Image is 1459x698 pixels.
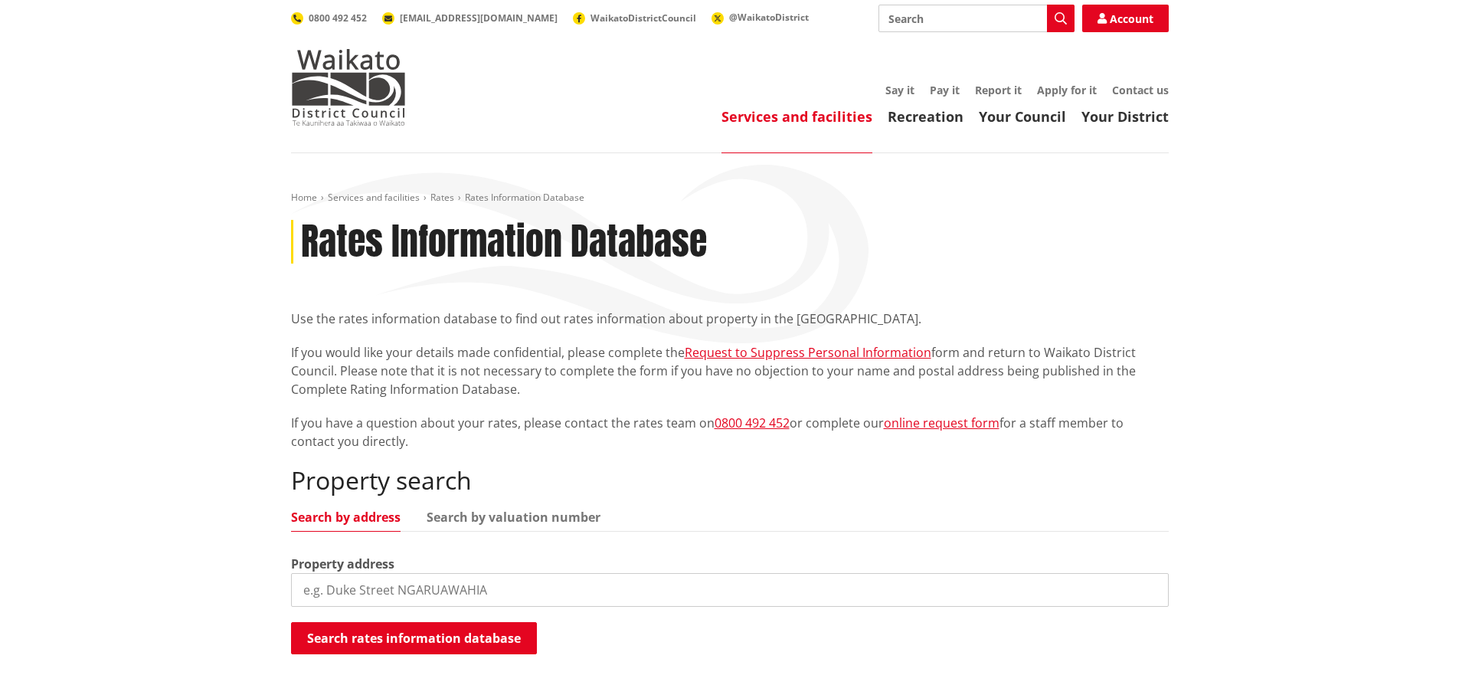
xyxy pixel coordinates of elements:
a: Pay it [930,83,960,97]
a: Your District [1081,107,1169,126]
a: @WaikatoDistrict [712,11,809,24]
span: [EMAIL_ADDRESS][DOMAIN_NAME] [400,11,558,25]
button: Search rates information database [291,622,537,654]
a: online request form [884,415,999,431]
a: Report it [975,83,1022,97]
span: WaikatoDistrictCouncil [590,11,696,25]
a: Request to Suppress Personal Information [685,344,931,361]
h2: Property search [291,466,1169,495]
a: Your Council [979,107,1066,126]
h1: Rates Information Database [301,220,707,264]
span: @WaikatoDistrict [729,11,809,24]
label: Property address [291,555,394,573]
a: Services and facilities [328,191,420,204]
a: Search by valuation number [427,511,600,523]
a: Services and facilities [721,107,872,126]
a: [EMAIL_ADDRESS][DOMAIN_NAME] [382,11,558,25]
p: Use the rates information database to find out rates information about property in the [GEOGRAPHI... [291,310,1169,328]
a: WaikatoDistrictCouncil [573,11,696,25]
img: Waikato District Council - Te Kaunihera aa Takiwaa o Waikato [291,49,406,126]
a: Say it [885,83,914,97]
nav: breadcrumb [291,192,1169,205]
p: If you have a question about your rates, please contact the rates team on or complete our for a s... [291,414,1169,451]
a: Home [291,191,317,204]
a: Apply for it [1037,83,1097,97]
input: e.g. Duke Street NGARUAWAHIA [291,573,1169,607]
a: Recreation [888,107,963,126]
a: 0800 492 452 [715,415,790,431]
span: Rates Information Database [465,191,584,204]
a: Search by address [291,511,401,523]
a: Rates [430,191,454,204]
input: Search input [878,5,1075,32]
a: Account [1082,5,1169,32]
a: 0800 492 452 [291,11,367,25]
p: If you would like your details made confidential, please complete the form and return to Waikato ... [291,343,1169,398]
span: 0800 492 452 [309,11,367,25]
a: Contact us [1112,83,1169,97]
